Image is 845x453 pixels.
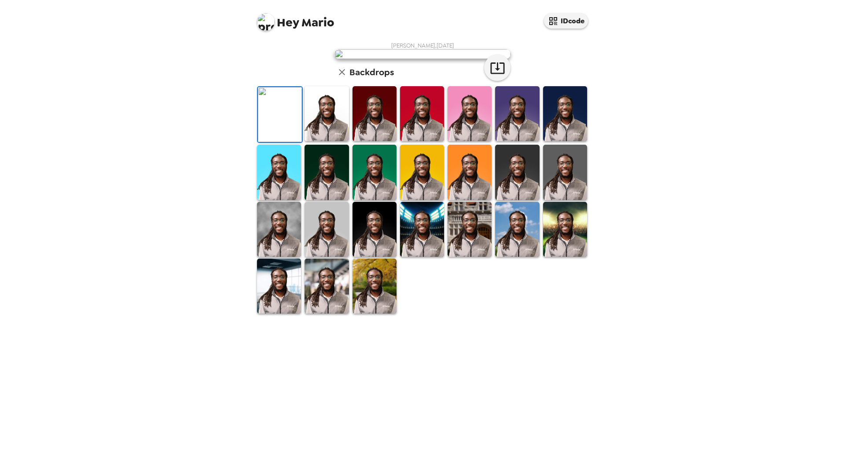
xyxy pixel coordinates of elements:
span: Mario [257,9,334,29]
img: profile pic [257,13,275,31]
img: user [334,49,511,59]
img: Original [258,87,302,142]
span: Hey [277,15,299,30]
button: IDcode [544,13,588,29]
span: [PERSON_NAME] , [DATE] [391,42,454,49]
h6: Backdrops [349,65,394,79]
